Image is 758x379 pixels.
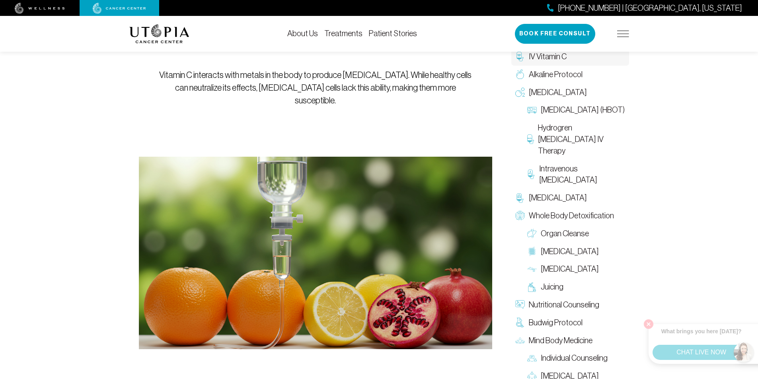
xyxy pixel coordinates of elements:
[523,260,629,278] a: [MEDICAL_DATA]
[541,228,589,239] span: Organ Cleanse
[527,105,537,115] img: Hyperbaric Oxygen Therapy (HBOT)
[541,246,599,257] span: [MEDICAL_DATA]
[539,163,625,186] span: Intravenous [MEDICAL_DATA]
[511,314,629,332] a: Budwig Protocol
[369,29,417,38] a: Patient Stories
[529,299,599,311] span: Nutritional Counseling
[287,29,318,38] a: About Us
[529,210,614,222] span: Whole Body Detoxification
[527,354,537,363] img: Individual Counseling
[93,3,146,14] img: cancer center
[511,296,629,314] a: Nutritional Counseling
[541,281,563,293] span: Juicing
[515,336,525,345] img: Mind Body Medicine
[511,332,629,350] a: Mind Body Medicine
[523,101,629,119] a: [MEDICAL_DATA] (HBOT)
[523,243,629,260] a: [MEDICAL_DATA]
[515,87,525,97] img: Oxygen Therapy
[523,349,629,367] a: Individual Counseling
[523,119,629,159] a: Hydrogren [MEDICAL_DATA] IV Therapy
[523,278,629,296] a: Juicing
[527,134,534,144] img: Hydrogren Peroxide IV Therapy
[515,193,525,203] img: Chelation Therapy
[511,48,629,66] a: IV Vitamin C
[515,300,525,309] img: Nutritional Counseling
[529,69,583,80] span: Alkaline Protocol
[529,317,583,328] span: Budwig Protocol
[529,335,592,346] span: Mind Body Medicine
[523,160,629,189] a: Intravenous [MEDICAL_DATA]
[15,3,65,14] img: wellness
[515,24,595,44] button: Book Free Consult
[511,189,629,207] a: [MEDICAL_DATA]
[523,225,629,243] a: Organ Cleanse
[527,169,536,179] img: Intravenous Ozone Therapy
[527,229,537,238] img: Organ Cleanse
[139,157,492,349] img: IV Vitamin C
[515,211,525,220] img: Whole Body Detoxification
[511,66,629,84] a: Alkaline Protocol
[547,2,742,14] a: [PHONE_NUMBER] | [GEOGRAPHIC_DATA], [US_STATE]
[527,264,537,274] img: Lymphatic Massage
[558,2,742,14] span: [PHONE_NUMBER] | [GEOGRAPHIC_DATA], [US_STATE]
[515,70,525,79] img: Alkaline Protocol
[527,247,537,256] img: Colon Therapy
[511,207,629,225] a: Whole Body Detoxification
[511,84,629,101] a: [MEDICAL_DATA]
[129,24,189,43] img: logo
[617,31,629,37] img: icon-hamburger
[529,87,587,98] span: [MEDICAL_DATA]
[157,69,474,107] p: Vitamin C interacts with metals in the body to produce [MEDICAL_DATA]. While healthy cells can ne...
[515,52,525,61] img: IV Vitamin C
[324,29,362,38] a: Treatments
[538,122,625,156] span: Hydrogren [MEDICAL_DATA] IV Therapy
[541,352,608,364] span: Individual Counseling
[527,282,537,292] img: Juicing
[529,192,587,204] span: [MEDICAL_DATA]
[541,104,625,116] span: [MEDICAL_DATA] (HBOT)
[541,263,599,275] span: [MEDICAL_DATA]
[529,51,567,62] span: IV Vitamin C
[515,318,525,327] img: Budwig Protocol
